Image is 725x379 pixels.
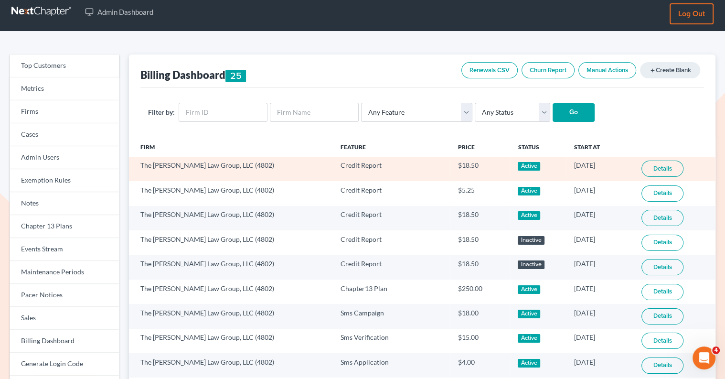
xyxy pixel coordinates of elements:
[641,284,683,300] a: Details
[553,103,595,122] input: Go
[641,333,683,349] a: Details
[225,70,246,82] div: 25
[641,357,683,374] a: Details
[510,138,566,157] th: Status
[10,261,119,284] a: Maintenance Periods
[333,304,450,328] td: Sms Campaign
[641,185,683,202] a: Details
[566,255,634,279] td: [DATE]
[450,353,511,378] td: $4.00
[641,308,683,325] a: Details
[333,157,450,181] td: Credit Report
[333,138,450,157] th: Feature
[712,347,720,354] span: 4
[450,206,511,230] td: $18.50
[641,161,683,177] a: Details
[450,255,511,279] td: $18.50
[518,162,540,171] div: Active
[129,255,333,279] td: The [PERSON_NAME] Law Group, LLC (4802)
[522,62,575,78] a: Churn Report
[566,157,634,181] td: [DATE]
[10,215,119,238] a: Chapter 13 Plans
[518,359,540,368] div: Active
[10,77,119,100] a: Metrics
[450,157,511,181] td: $18.50
[10,146,119,169] a: Admin Users
[333,255,450,279] td: Credit Report
[649,67,655,74] i: add
[333,329,450,353] td: Sms Verification
[10,353,119,376] a: Generate Login Code
[129,353,333,378] td: The [PERSON_NAME] Law Group, LLC (4802)
[333,206,450,230] td: Credit Report
[641,235,683,251] a: Details
[10,123,119,146] a: Cases
[10,238,119,261] a: Events Stream
[179,103,267,122] input: Firm ID
[333,280,450,304] td: Chapter13 Plan
[450,181,511,206] td: $5.25
[10,100,119,123] a: Firms
[129,304,333,328] td: The [PERSON_NAME] Law Group, LLC (4802)
[450,329,511,353] td: $15.00
[566,230,634,255] td: [DATE]
[450,138,511,157] th: Price
[566,181,634,206] td: [DATE]
[518,211,540,220] div: Active
[10,192,119,215] a: Notes
[578,62,636,78] a: Manual Actions
[333,353,450,378] td: Sms Application
[518,334,540,343] div: Active
[10,169,119,192] a: Exemption Rules
[450,304,511,328] td: $18.00
[518,285,540,294] div: Active
[641,210,683,226] a: Details
[518,310,540,318] div: Active
[129,138,333,157] th: Firm
[10,330,119,353] a: Billing Dashboard
[566,329,634,353] td: [DATE]
[566,206,634,230] td: [DATE]
[566,304,634,328] td: [DATE]
[518,187,540,195] div: Active
[518,236,544,245] div: Inactive
[640,62,700,78] a: addCreate Blank
[333,181,450,206] td: Credit Report
[80,3,158,21] a: Admin Dashboard
[129,280,333,304] td: The [PERSON_NAME] Law Group, LLC (4802)
[566,138,634,157] th: Start At
[129,230,333,255] td: The [PERSON_NAME] Law Group, LLC (4802)
[450,280,511,304] td: $250.00
[129,206,333,230] td: The [PERSON_NAME] Law Group, LLC (4802)
[10,307,119,330] a: Sales
[518,260,544,269] div: Inactive
[129,181,333,206] td: The [PERSON_NAME] Law Group, LLC (4802)
[129,329,333,353] td: The [PERSON_NAME] Law Group, LLC (4802)
[693,347,715,369] iframe: Intercom live chat
[10,54,119,77] a: Top Customers
[10,284,119,307] a: Pacer Notices
[670,3,714,24] a: Log out
[129,157,333,181] td: The [PERSON_NAME] Law Group, LLC (4802)
[461,62,518,78] a: Renewals CSV
[333,230,450,255] td: Credit Report
[148,107,175,117] label: Filter by:
[566,280,634,304] td: [DATE]
[450,230,511,255] td: $18.50
[566,353,634,378] td: [DATE]
[140,68,246,82] div: Billing Dashboard
[270,103,359,122] input: Firm Name
[641,259,683,275] a: Details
